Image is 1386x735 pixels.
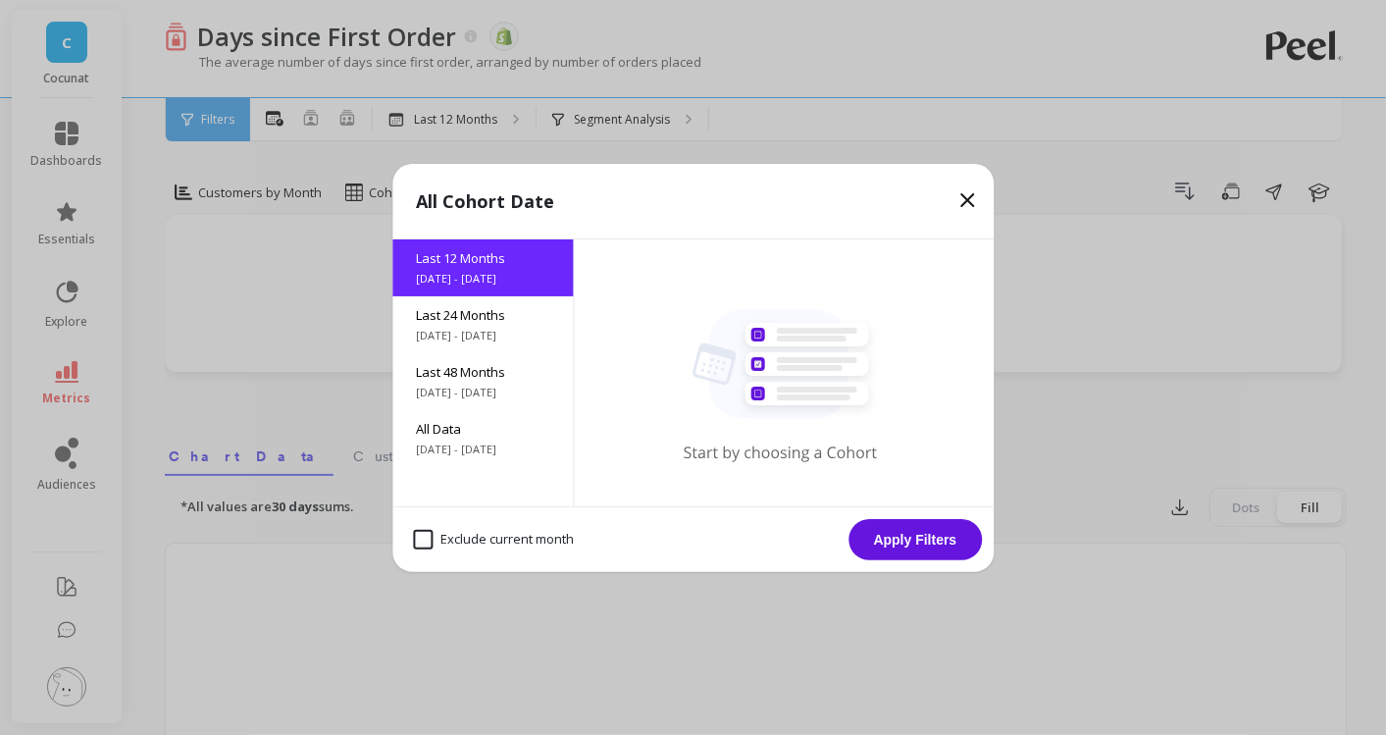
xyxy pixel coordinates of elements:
span: [DATE] - [DATE] [416,271,549,287]
button: Apply Filters [848,519,982,560]
span: Last 48 Months [416,363,549,381]
span: [DATE] - [DATE] [416,442,549,457]
span: [DATE] - [DATE] [416,328,549,343]
span: Last 12 Months [416,249,549,267]
p: All Cohort Date [416,187,554,215]
span: Exclude current month [413,530,574,550]
span: Last 24 Months [416,306,549,324]
span: [DATE] - [DATE] [416,385,549,400]
span: All Data [416,420,549,438]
